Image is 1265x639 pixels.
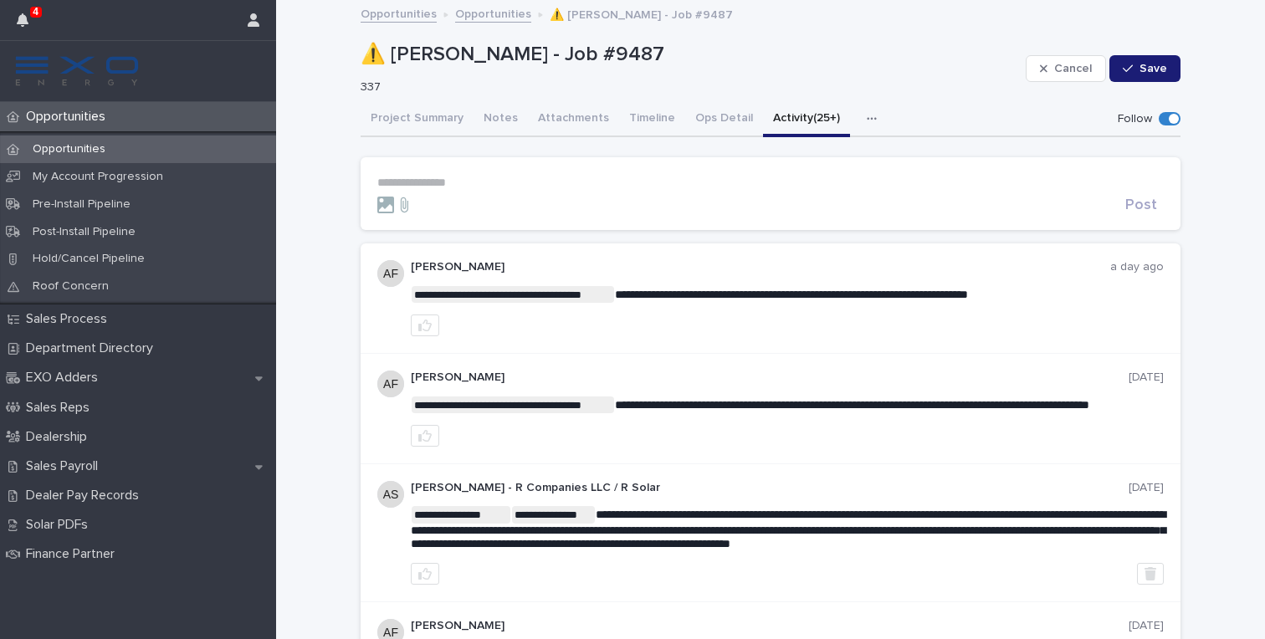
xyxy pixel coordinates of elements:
a: Opportunities [361,3,437,23]
p: [DATE] [1129,371,1164,385]
p: a day ago [1110,260,1164,274]
p: Follow [1118,112,1152,126]
a: Opportunities [455,3,531,23]
p: Sales Process [19,311,120,327]
p: Opportunities [19,109,119,125]
p: ⚠️ [PERSON_NAME] - Job #9487 [550,4,733,23]
p: 4 [33,6,38,18]
button: Delete post [1137,563,1164,585]
p: [PERSON_NAME] [411,371,1129,385]
p: Dealership [19,429,100,445]
button: Ops Detail [685,102,763,137]
button: Cancel [1026,55,1106,82]
p: Finance Partner [19,546,128,562]
button: like this post [411,425,439,447]
p: My Account Progression [19,170,177,184]
button: Save [1109,55,1180,82]
p: Sales Payroll [19,458,111,474]
p: Pre-Install Pipeline [19,197,144,212]
button: Notes [474,102,528,137]
button: Post [1119,197,1164,212]
button: Activity (25+) [763,102,850,137]
p: ⚠️ [PERSON_NAME] - Job #9487 [361,43,1019,67]
img: FKS5r6ZBThi8E5hshIGi [13,54,141,88]
p: Sales Reps [19,400,103,416]
div: 4 [17,10,38,40]
p: Hold/Cancel Pipeline [19,252,158,266]
button: like this post [411,314,439,336]
p: [DATE] [1129,481,1164,495]
p: Solar PDFs [19,517,101,533]
p: [PERSON_NAME] [411,619,1129,633]
button: Project Summary [361,102,474,137]
button: Attachments [528,102,619,137]
p: [PERSON_NAME] - R Companies LLC / R Solar [411,481,1129,495]
p: [DATE] [1129,619,1164,633]
button: like this post [411,563,439,585]
span: Post [1125,197,1157,212]
span: Save [1140,63,1167,74]
p: Department Directory [19,340,166,356]
p: Post-Install Pipeline [19,225,149,239]
button: Timeline [619,102,685,137]
p: Dealer Pay Records [19,488,152,504]
p: Opportunities [19,142,119,156]
p: [PERSON_NAME] [411,260,1110,274]
p: Roof Concern [19,279,122,294]
p: 337 [361,80,1012,95]
p: EXO Adders [19,370,111,386]
span: Cancel [1054,63,1092,74]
